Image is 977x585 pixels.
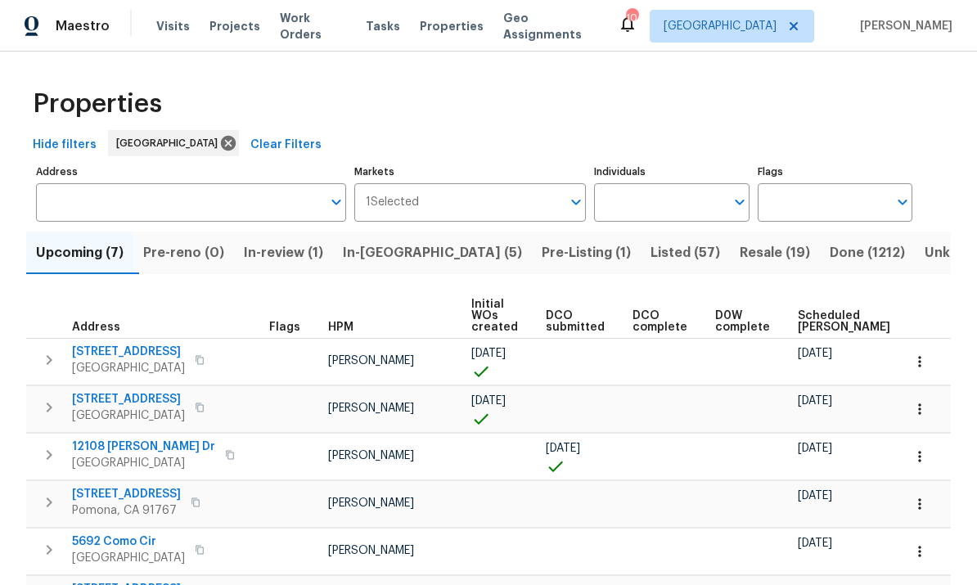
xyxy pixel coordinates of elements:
[328,450,414,461] span: [PERSON_NAME]
[715,310,770,333] span: D0W complete
[72,502,181,519] span: Pomona, CA 91767
[56,18,110,34] span: Maestro
[328,545,414,556] span: [PERSON_NAME]
[72,533,185,550] span: 5692 Como Cir
[798,443,832,454] span: [DATE]
[72,322,120,333] span: Address
[354,167,587,177] label: Markets
[72,344,185,360] span: [STREET_ADDRESS]
[328,403,414,414] span: [PERSON_NAME]
[72,550,185,566] span: [GEOGRAPHIC_DATA]
[546,443,580,454] span: [DATE]
[72,455,215,471] span: [GEOGRAPHIC_DATA]
[244,130,328,160] button: Clear Filters
[728,191,751,214] button: Open
[798,490,832,502] span: [DATE]
[250,135,322,155] span: Clear Filters
[420,18,484,34] span: Properties
[244,241,323,264] span: In-review (1)
[798,348,832,359] span: [DATE]
[328,497,414,509] span: [PERSON_NAME]
[108,130,239,156] div: [GEOGRAPHIC_DATA]
[830,241,905,264] span: Done (1212)
[269,322,300,333] span: Flags
[72,360,185,376] span: [GEOGRAPHIC_DATA]
[366,196,419,209] span: 1 Selected
[209,18,260,34] span: Projects
[891,191,914,214] button: Open
[26,130,103,160] button: Hide filters
[798,310,890,333] span: Scheduled [PERSON_NAME]
[33,96,162,112] span: Properties
[72,407,185,424] span: [GEOGRAPHIC_DATA]
[594,167,749,177] label: Individuals
[328,322,353,333] span: HPM
[546,310,605,333] span: DCO submitted
[33,135,97,155] span: Hide filters
[664,18,777,34] span: [GEOGRAPHIC_DATA]
[471,395,506,407] span: [DATE]
[328,355,414,367] span: [PERSON_NAME]
[325,191,348,214] button: Open
[116,135,224,151] span: [GEOGRAPHIC_DATA]
[366,20,400,32] span: Tasks
[36,167,346,177] label: Address
[633,310,687,333] span: DCO complete
[36,241,124,264] span: Upcoming (7)
[471,299,518,333] span: Initial WOs created
[651,241,720,264] span: Listed (57)
[72,391,185,407] span: [STREET_ADDRESS]
[343,241,522,264] span: In-[GEOGRAPHIC_DATA] (5)
[72,486,181,502] span: [STREET_ADDRESS]
[280,10,346,43] span: Work Orders
[565,191,588,214] button: Open
[798,395,832,407] span: [DATE]
[542,241,631,264] span: Pre-Listing (1)
[626,10,637,26] div: 10
[72,439,215,455] span: 12108 [PERSON_NAME] Dr
[143,241,224,264] span: Pre-reno (0)
[471,348,506,359] span: [DATE]
[156,18,190,34] span: Visits
[798,538,832,549] span: [DATE]
[740,241,810,264] span: Resale (19)
[758,167,912,177] label: Flags
[853,18,952,34] span: [PERSON_NAME]
[503,10,598,43] span: Geo Assignments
